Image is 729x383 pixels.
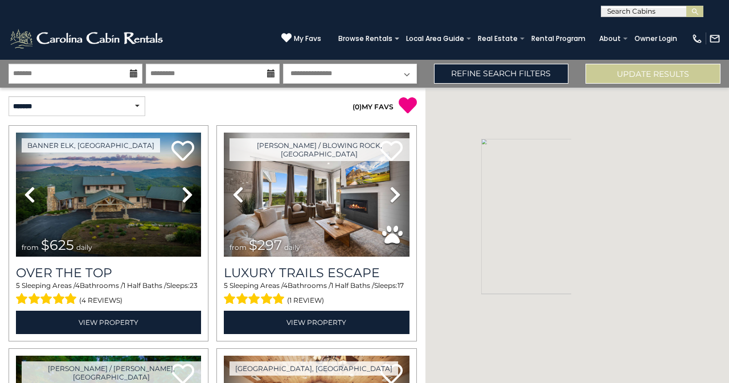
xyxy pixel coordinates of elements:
span: 5 [16,281,20,290]
a: [PERSON_NAME] / Blowing Rock, [GEOGRAPHIC_DATA] [230,138,409,161]
a: Local Area Guide [400,31,470,47]
img: thumbnail_167153549.jpeg [16,133,201,257]
a: Rental Program [526,31,591,47]
img: mail-regular-white.png [709,33,720,44]
span: My Favs [294,34,321,44]
a: Banner Elk, [GEOGRAPHIC_DATA] [22,138,160,153]
a: Real Estate [472,31,523,47]
span: $297 [249,237,282,253]
button: Update Results [585,64,720,84]
span: 1 Half Baths / [123,281,166,290]
span: ( ) [353,102,362,111]
span: from [22,243,39,252]
span: 0 [355,102,359,111]
a: Over The Top [16,265,201,281]
span: (4 reviews) [79,293,122,308]
span: 4 [283,281,288,290]
a: View Property [16,311,201,334]
a: View Property [224,311,409,334]
a: Refine Search Filters [434,64,569,84]
img: thumbnail_168695581.jpeg [224,133,409,257]
span: $625 [41,237,74,253]
span: 4 [75,281,80,290]
span: from [230,243,247,252]
span: 23 [190,281,198,290]
a: Owner Login [629,31,683,47]
a: Browse Rentals [333,31,398,47]
a: Add to favorites [171,139,194,164]
a: (0)MY FAVS [353,102,394,111]
img: White-1-2.png [9,27,166,50]
a: Luxury Trails Escape [224,265,409,281]
span: 5 [224,281,228,290]
span: (1 review) [287,293,324,308]
img: phone-regular-white.png [691,33,703,44]
a: About [593,31,626,47]
span: 1 Half Baths / [331,281,374,290]
a: [GEOGRAPHIC_DATA], [GEOGRAPHIC_DATA] [230,361,398,376]
a: My Favs [281,32,321,44]
span: 17 [398,281,404,290]
span: daily [76,243,92,252]
div: Sleeping Areas / Bathrooms / Sleeps: [16,281,201,308]
span: daily [284,243,300,252]
div: Sleeping Areas / Bathrooms / Sleeps: [224,281,409,308]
